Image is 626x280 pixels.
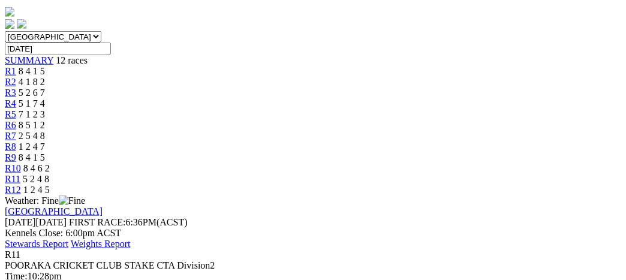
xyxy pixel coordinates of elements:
a: R5 [5,109,16,119]
span: 4 1 8 2 [19,77,45,87]
span: 7 1 2 3 [19,109,45,119]
span: 5 2 6 7 [19,88,45,98]
a: R10 [5,163,21,173]
input: Select date [5,43,111,55]
span: FIRST RACE: [69,217,125,227]
span: 8 5 1 2 [19,120,45,130]
img: Fine [59,195,85,206]
span: 5 1 7 4 [19,98,45,109]
img: twitter.svg [17,19,26,29]
div: Kennels Close: 6:00pm ACST [5,228,621,239]
span: 8 4 1 5 [19,66,45,76]
span: 6:36PM(ACST) [69,217,188,227]
span: 1 2 4 7 [19,141,45,152]
a: Weights Report [71,239,131,249]
a: R4 [5,98,16,109]
span: 1 2 4 5 [23,185,50,195]
a: R9 [5,152,16,162]
span: 2 5 4 8 [19,131,45,141]
a: R12 [5,185,21,195]
span: 12 races [56,55,88,65]
span: Weather: Fine [5,195,85,206]
span: 5 2 4 8 [23,174,49,184]
span: 8 4 1 5 [19,152,45,162]
span: [DATE] [5,217,67,227]
div: POORAKA CRICKET CLUB STAKE CTA Division2 [5,260,621,271]
a: [GEOGRAPHIC_DATA] [5,206,103,216]
a: R8 [5,141,16,152]
img: facebook.svg [5,19,14,29]
img: logo-grsa-white.png [5,7,14,17]
a: R2 [5,77,16,87]
a: Stewards Report [5,239,68,249]
a: R7 [5,131,16,141]
span: R11 [5,249,20,260]
span: [DATE] [5,217,36,227]
a: SUMMARY [5,55,53,65]
a: R11 [5,174,20,184]
a: R3 [5,88,16,98]
a: R6 [5,120,16,130]
a: R1 [5,66,16,76]
span: 8 4 6 2 [23,163,50,173]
